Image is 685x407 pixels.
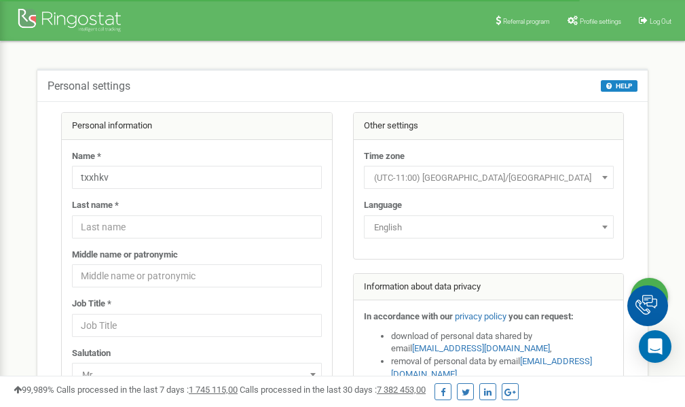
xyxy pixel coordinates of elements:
[369,169,609,188] span: (UTC-11:00) Pacific/Midway
[72,249,178,262] label: Middle name or patronymic
[72,314,322,337] input: Job Title
[72,298,111,311] label: Job Title *
[364,215,614,238] span: English
[503,18,550,25] span: Referral program
[189,385,238,395] u: 1 745 115,00
[72,166,322,189] input: Name
[62,113,332,140] div: Personal information
[77,366,317,385] span: Mr.
[639,330,671,363] div: Open Intercom Messenger
[14,385,54,395] span: 99,989%
[391,330,614,355] li: download of personal data shared by email ,
[508,311,574,321] strong: you can request:
[391,355,614,381] li: removal of personal data by email ,
[364,166,614,189] span: (UTC-11:00) Pacific/Midway
[364,199,402,212] label: Language
[72,199,119,212] label: Last name *
[72,264,322,287] input: Middle name or patronymic
[650,18,671,25] span: Log Out
[72,215,322,238] input: Last name
[72,150,101,163] label: Name *
[455,311,506,321] a: privacy policy
[364,311,453,321] strong: In accordance with our
[72,347,111,360] label: Salutation
[369,218,609,237] span: English
[48,80,130,92] h5: Personal settings
[56,385,238,395] span: Calls processed in the last 7 days :
[364,150,405,163] label: Time zone
[412,343,550,353] a: [EMAIL_ADDRESS][DOMAIN_NAME]
[354,113,624,140] div: Other settings
[377,385,426,395] u: 7 382 453,00
[240,385,426,395] span: Calls processed in the last 30 days :
[354,274,624,301] div: Information about data privacy
[601,80,637,92] button: HELP
[580,18,621,25] span: Profile settings
[72,363,322,386] span: Mr.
